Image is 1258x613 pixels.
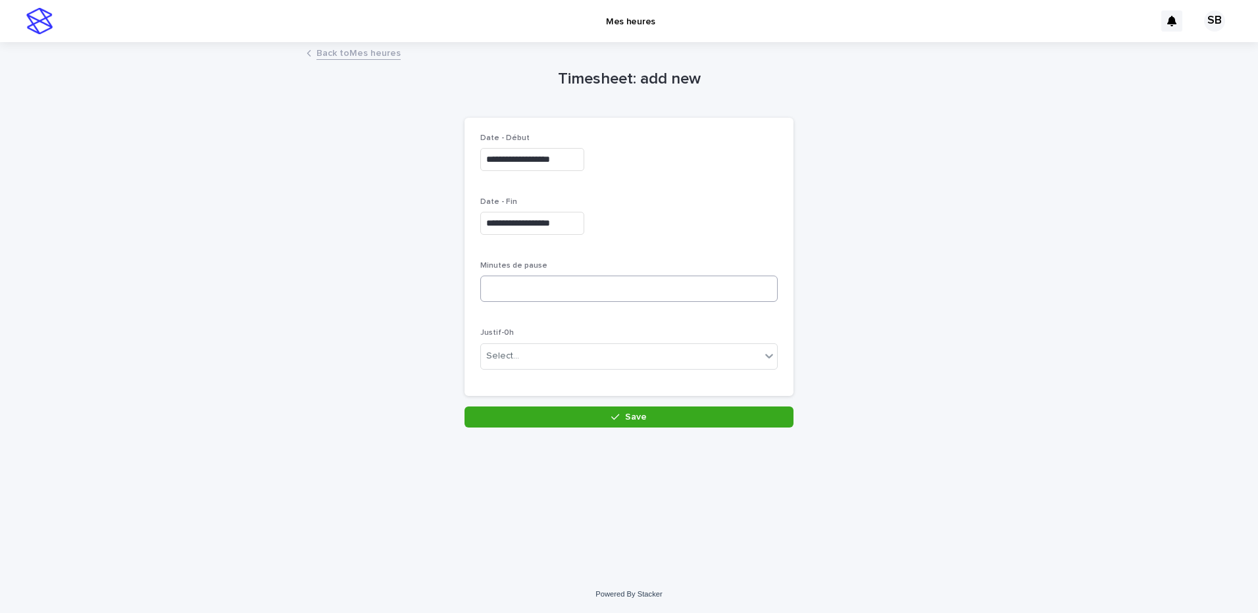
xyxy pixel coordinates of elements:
[26,8,53,34] img: stacker-logo-s-only.png
[465,70,793,89] h1: Timesheet: add new
[1204,11,1225,32] div: SB
[316,45,401,60] a: Back toMes heures
[625,412,647,422] span: Save
[480,198,517,206] span: Date - Fin
[486,349,519,363] div: Select...
[480,329,514,337] span: Justif-0h
[480,134,530,142] span: Date - Début
[480,262,547,270] span: Minutes de pause
[465,406,793,428] button: Save
[595,590,662,598] a: Powered By Stacker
